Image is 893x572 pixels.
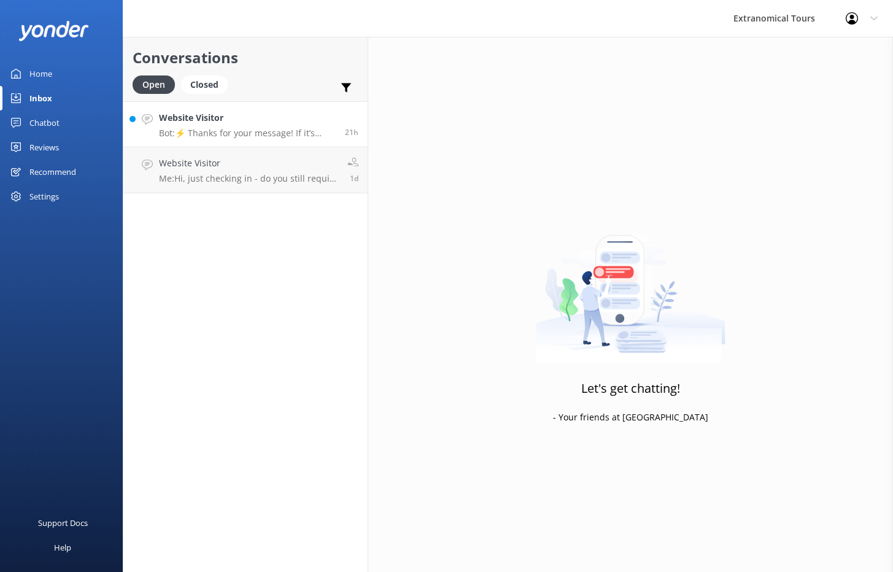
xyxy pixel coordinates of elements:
a: Website VisitorBot:⚡ Thanks for your message! If it’s during our office hours (5:30am–10pm PT), a... [123,101,368,147]
a: Website VisitorMe:Hi, just checking in - do you still require assistance from our team on this? T... [123,147,368,193]
h3: Let's get chatting! [581,379,680,398]
p: Bot: ⚡ Thanks for your message! If it’s during our office hours (5:30am–10pm PT), a live agent wi... [159,128,336,139]
span: Sep 21 2025 06:54am (UTC -07:00) America/Tijuana [345,127,358,137]
h4: Website Visitor [159,111,336,125]
p: - Your friends at [GEOGRAPHIC_DATA] [553,411,708,424]
div: Settings [29,184,59,209]
h2: Conversations [133,46,358,69]
div: Reviews [29,135,59,160]
p: Me: Hi, just checking in - do you still require assistance from our team on this? Thank you. [159,173,338,184]
div: Open [133,75,175,94]
div: Support Docs [38,511,88,535]
div: Closed [181,75,228,94]
img: yonder-white-logo.png [18,21,89,41]
div: Help [54,535,71,560]
img: artwork of a man stealing a conversation from at giant smartphone [536,209,725,363]
a: Closed [181,77,234,91]
div: Recommend [29,160,76,184]
div: Home [29,61,52,86]
div: Inbox [29,86,52,110]
a: Open [133,77,181,91]
div: Chatbot [29,110,60,135]
span: Sep 20 2025 09:58pm (UTC -07:00) America/Tijuana [350,173,358,184]
h4: Website Visitor [159,157,338,170]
